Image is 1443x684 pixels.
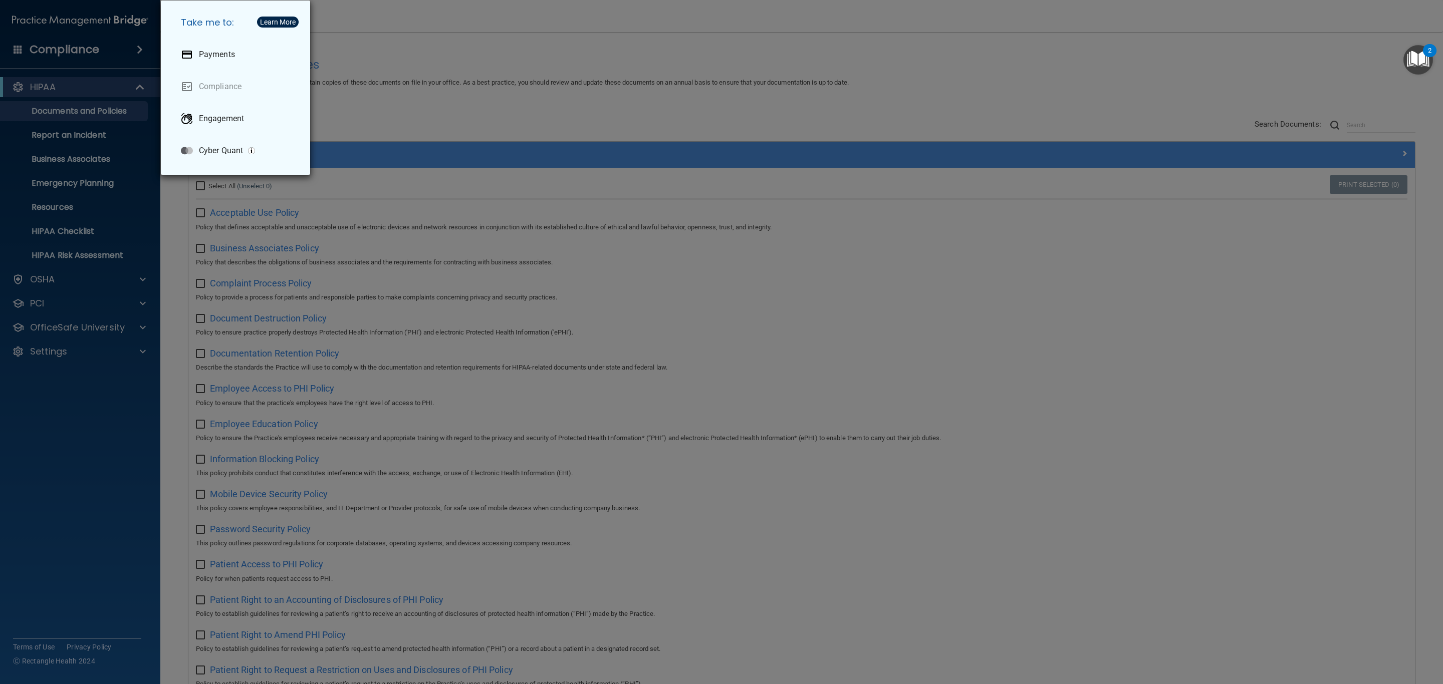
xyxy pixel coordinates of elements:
[257,17,299,28] button: Learn More
[199,50,235,60] p: Payments
[1428,51,1431,64] div: 2
[173,137,302,165] a: Cyber Quant
[173,105,302,133] a: Engagement
[173,41,302,69] a: Payments
[199,146,243,156] p: Cyber Quant
[173,9,302,37] h5: Take me to:
[173,73,302,101] a: Compliance
[199,114,244,124] p: Engagement
[1270,613,1431,653] iframe: Drift Widget Chat Controller
[260,19,296,26] div: Learn More
[1403,45,1433,75] button: Open Resource Center, 2 new notifications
